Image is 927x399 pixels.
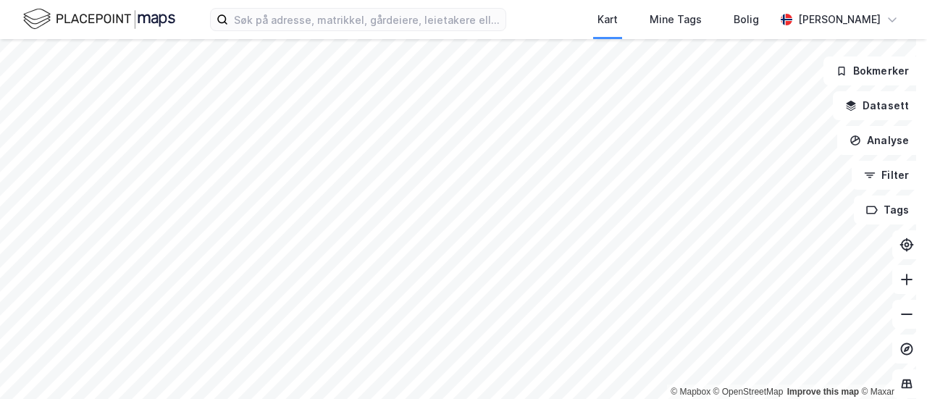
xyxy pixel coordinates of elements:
[671,387,710,397] a: Mapbox
[787,387,859,397] a: Improve this map
[650,11,702,28] div: Mine Tags
[823,56,921,85] button: Bokmerker
[855,329,927,399] iframe: Chat Widget
[852,161,921,190] button: Filter
[798,11,881,28] div: [PERSON_NAME]
[228,9,506,30] input: Søk på adresse, matrikkel, gårdeiere, leietakere eller personer
[597,11,618,28] div: Kart
[833,91,921,120] button: Datasett
[837,126,921,155] button: Analyse
[734,11,759,28] div: Bolig
[23,7,175,32] img: logo.f888ab2527a4732fd821a326f86c7f29.svg
[854,196,921,224] button: Tags
[855,329,927,399] div: Kontrollprogram for chat
[713,387,784,397] a: OpenStreetMap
